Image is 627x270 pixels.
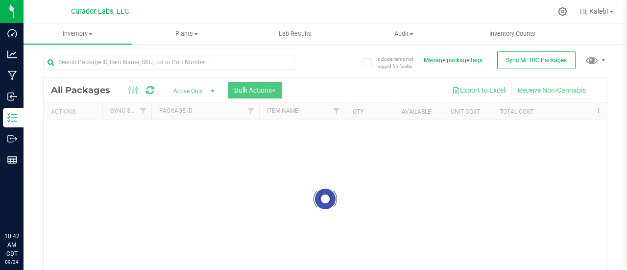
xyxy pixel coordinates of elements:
a: Lab Results [241,24,350,44]
input: Search Package ID, Item Name, SKU, Lot or Part Number... [43,55,294,70]
span: Curador Labs, LLC [71,7,129,16]
p: 10:42 AM CDT [4,232,19,258]
span: Plants [133,29,241,38]
p: 09/24 [4,258,19,266]
inline-svg: Inventory [7,113,17,123]
button: Sync METRC Packages [497,51,576,69]
inline-svg: Manufacturing [7,71,17,80]
div: Manage settings [556,7,569,16]
span: Hi, Kaleb! [580,7,608,15]
span: Include items not tagged for facility [376,55,425,70]
a: Plants [132,24,241,44]
span: Audit [350,29,458,38]
a: Audit [349,24,458,44]
inline-svg: Reports [7,155,17,165]
button: Manage package tags [424,56,482,65]
inline-svg: Inbound [7,92,17,101]
span: Inventory [24,29,132,38]
inline-svg: Outbound [7,134,17,144]
inline-svg: Analytics [7,49,17,59]
inline-svg: Dashboard [7,28,17,38]
span: Sync METRC Packages [506,57,567,64]
a: Inventory [24,24,132,44]
span: Inventory Counts [476,29,549,38]
a: Inventory Counts [458,24,567,44]
span: Lab Results [265,29,325,38]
